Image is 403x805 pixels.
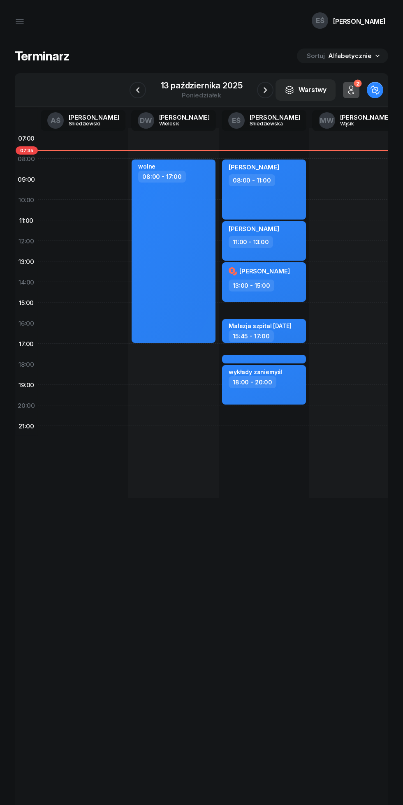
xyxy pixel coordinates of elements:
span: EŚ [232,117,241,124]
button: Warstwy [276,79,336,101]
h1: Terminarz [15,49,69,63]
div: 18:00 - 20:00 [229,376,276,388]
div: 11:00 - 13:00 [229,236,273,248]
button: Sortuj Alfabetycznie [297,49,388,63]
div: 2 [354,79,361,87]
div: 21:00 [15,416,38,436]
div: poniedziałek [161,92,243,98]
div: wykłady zaniemyśl [229,368,282,375]
div: wolne [138,163,155,170]
div: 13:00 [15,251,38,272]
div: 13 października 2025 [161,81,243,90]
div: [PERSON_NAME] [69,114,119,120]
span: [PERSON_NAME] [229,225,279,233]
div: [PERSON_NAME] [250,114,300,120]
div: Wielosik [159,121,199,126]
span: MW [320,117,334,124]
a: AŚ[PERSON_NAME]Śniedziewski [41,110,126,131]
div: 11:00 [15,210,38,231]
div: 08:00 - 11:00 [229,174,275,186]
div: Wąsik [340,121,380,126]
button: 2 [343,82,359,98]
a: DW[PERSON_NAME]Wielosik [131,110,216,131]
div: 13:00 - 15:00 [229,280,274,291]
span: EŚ [316,17,324,24]
span: AŚ [51,117,60,124]
a: MW[PERSON_NAME]Wąsik [312,110,397,131]
div: 08:00 - 17:00 [138,171,186,183]
span: Sortuj [307,52,327,60]
div: 18:00 [15,354,38,375]
div: 07:00 [15,128,38,148]
span: DW [140,117,152,124]
a: EŚ[PERSON_NAME]Śniedziewska [222,110,307,131]
div: 19:00 [15,375,38,395]
div: Warstwy [285,85,327,95]
span: [PERSON_NAME] [229,163,279,171]
div: [PERSON_NAME] [340,114,391,120]
span: 07:35 [16,146,38,155]
div: Śniedziewska [250,121,289,126]
div: 09:00 [15,169,38,190]
div: [PERSON_NAME] [159,114,210,120]
div: 17:00 [15,333,38,354]
span: [PERSON_NAME] [239,267,290,275]
div: 08:00 [15,148,38,169]
div: Malezja szpital [DATE] [229,322,291,329]
div: 15:00 [15,292,38,313]
div: 14:00 [15,272,38,292]
div: 15:45 - 17:00 [229,330,274,342]
div: 12:00 [15,231,38,251]
div: 20:00 [15,395,38,416]
span: Alfabetycznie [328,52,372,60]
div: 10:00 [15,190,38,210]
div: Śniedziewski [69,121,108,126]
div: [PERSON_NAME] [333,18,386,25]
div: 16:00 [15,313,38,333]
